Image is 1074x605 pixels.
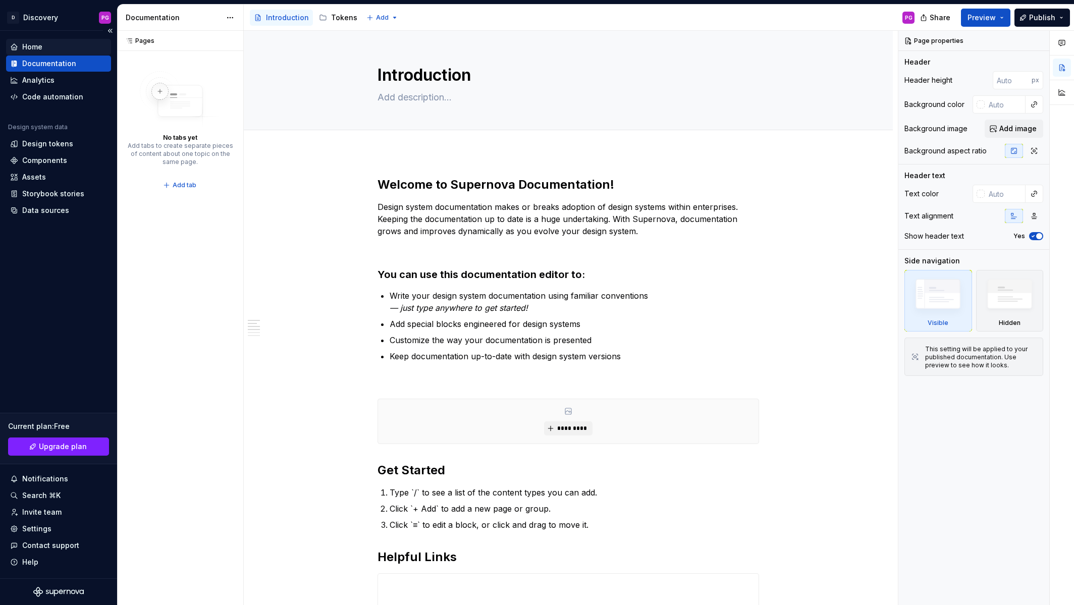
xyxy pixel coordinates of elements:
span: Add tab [173,181,196,189]
div: No tabs yet [163,134,197,142]
a: Analytics [6,72,111,88]
div: Header text [904,171,945,181]
a: Code automation [6,89,111,105]
div: Background aspect ratio [904,146,987,156]
div: Visible [928,319,948,327]
button: Preview [961,9,1010,27]
div: Text alignment [904,211,953,221]
a: Documentation [6,56,111,72]
a: Home [6,39,111,55]
div: Current plan : Free [8,421,109,431]
button: Share [915,9,957,27]
div: Visible [904,270,972,332]
span: Upgrade plan [39,442,87,452]
textarea: Introduction [375,63,757,87]
p: Click `+ Add` to add a new page or group. [390,503,759,515]
h2: Helpful Links [378,549,759,565]
div: Background image [904,124,968,134]
button: Add tab [160,178,201,192]
div: Contact support [22,540,79,551]
a: Design tokens [6,136,111,152]
p: Keep documentation up-to-date with design system versions [390,350,759,362]
p: Type `/` to see a list of the content types you can add. [390,486,759,499]
span: Publish [1029,13,1055,23]
a: Tokens [315,10,361,26]
button: Contact support [6,537,111,554]
button: Collapse sidebar [103,24,117,38]
em: — just type anywhere to get started! [390,303,528,313]
button: Search ⌘K [6,487,111,504]
button: Add image [985,120,1043,138]
input: Auto [985,185,1026,203]
input: Auto [993,71,1032,89]
label: Yes [1013,232,1025,240]
div: Data sources [22,205,69,215]
div: Side navigation [904,256,960,266]
a: Settings [6,521,111,537]
input: Auto [985,95,1026,114]
h2: Welcome to Supernova Documentation! [378,177,759,193]
div: Code automation [22,92,83,102]
div: Tokens [331,13,357,23]
div: Invite team [22,507,62,517]
a: Invite team [6,504,111,520]
div: Page tree [250,8,361,28]
a: Introduction [250,10,313,26]
div: PG [905,14,912,22]
div: Settings [22,524,51,534]
div: Notifications [22,474,68,484]
div: Components [22,155,67,166]
a: Components [6,152,111,169]
span: Add [376,14,389,22]
div: Design tokens [22,139,73,149]
button: DDiscoveryPG [2,7,115,28]
div: Documentation [22,59,76,69]
span: Preview [968,13,996,23]
span: Add image [999,124,1037,134]
button: Help [6,554,111,570]
p: Add special blocks engineered for design systems [390,318,759,330]
p: Customize the way your documentation is presented [390,334,759,346]
div: Header height [904,75,952,85]
div: Discovery [23,13,58,23]
div: Hidden [999,319,1021,327]
div: Home [22,42,42,52]
a: Upgrade plan [8,437,109,456]
div: Show header text [904,231,964,241]
a: Assets [6,169,111,185]
button: Notifications [6,471,111,487]
div: Text color [904,189,939,199]
a: Storybook stories [6,186,111,202]
p: px [1032,76,1039,84]
div: Design system data [8,123,68,131]
p: Design system documentation makes or breaks adoption of design systems within enterprises. Keepin... [378,201,759,237]
div: Hidden [976,270,1044,332]
div: Search ⌘K [22,490,61,501]
div: PG [101,14,109,22]
div: Help [22,557,38,567]
div: Pages [121,37,154,45]
div: D [7,12,19,24]
div: Add tabs to create separate pieces of content about one topic on the same page. [127,142,233,166]
div: Introduction [266,13,309,23]
div: Background color [904,99,964,109]
a: Data sources [6,202,111,218]
svg: Supernova Logo [33,587,84,597]
p: Click `≡` to edit a block, or click and drag to move it. [390,519,759,531]
span: Share [930,13,950,23]
div: This setting will be applied to your published documentation. Use preview to see how it looks. [925,345,1037,369]
div: Header [904,57,930,67]
div: Documentation [126,13,221,23]
h3: You can use this documentation editor to: [378,267,759,282]
div: Analytics [22,75,55,85]
p: Write your design system documentation using familiar conventions [390,290,759,314]
div: Assets [22,172,46,182]
button: Add [363,11,401,25]
div: Storybook stories [22,189,84,199]
button: Publish [1014,9,1070,27]
h2: Get Started [378,462,759,478]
